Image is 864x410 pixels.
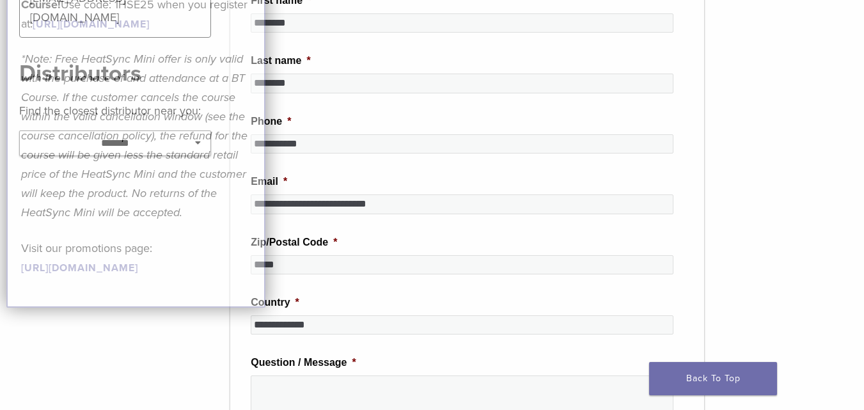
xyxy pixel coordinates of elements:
[251,175,287,189] label: Email
[251,296,299,310] label: Country
[33,18,150,31] a: [URL][DOMAIN_NAME]
[251,54,310,68] label: Last name
[649,362,777,395] a: Back To Top
[251,236,337,249] label: Zip/Postal Code
[251,356,356,370] label: Question / Message
[21,239,251,277] p: Visit our promotions page:
[21,52,247,219] em: *Note: Free HeatSync Mini offer is only valid with the purchase of and attendance at a BT Course....
[21,262,138,274] a: [URL][DOMAIN_NAME]
[251,115,291,129] label: Phone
